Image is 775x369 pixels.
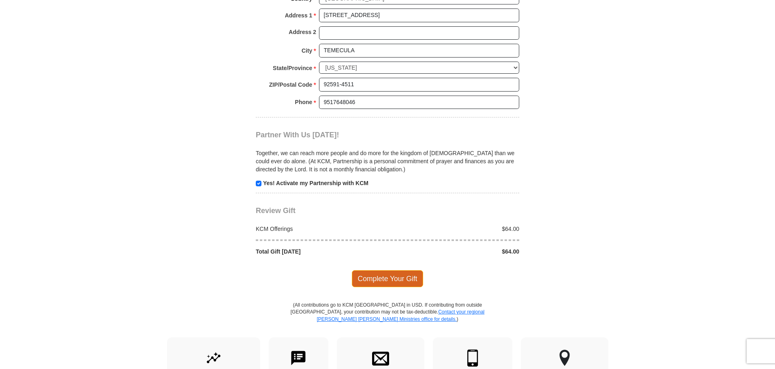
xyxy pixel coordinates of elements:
[252,247,388,256] div: Total Gift [DATE]
[464,350,481,367] img: mobile.svg
[302,45,312,56] strong: City
[387,225,524,233] div: $64.00
[256,149,519,173] p: Together, we can reach more people and do more for the kingdom of [DEMOGRAPHIC_DATA] than we coul...
[352,270,424,287] span: Complete Your Gift
[290,350,307,367] img: text-to-give.svg
[295,96,313,108] strong: Phone
[263,180,368,186] strong: Yes! Activate my Partnership with KCM
[269,79,313,90] strong: ZIP/Postal Code
[256,131,339,139] span: Partner With Us [DATE]!
[559,350,570,367] img: other-region
[205,350,222,367] img: give-by-stock.svg
[285,10,313,21] strong: Address 1
[289,26,316,38] strong: Address 2
[290,302,485,337] p: (All contributions go to KCM [GEOGRAPHIC_DATA] in USD. If contributing from outside [GEOGRAPHIC_D...
[256,207,295,215] span: Review Gift
[372,350,389,367] img: envelope.svg
[273,62,312,74] strong: State/Province
[387,247,524,256] div: $64.00
[252,225,388,233] div: KCM Offerings
[317,309,484,322] a: Contact your regional [PERSON_NAME] [PERSON_NAME] Ministries office for details.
